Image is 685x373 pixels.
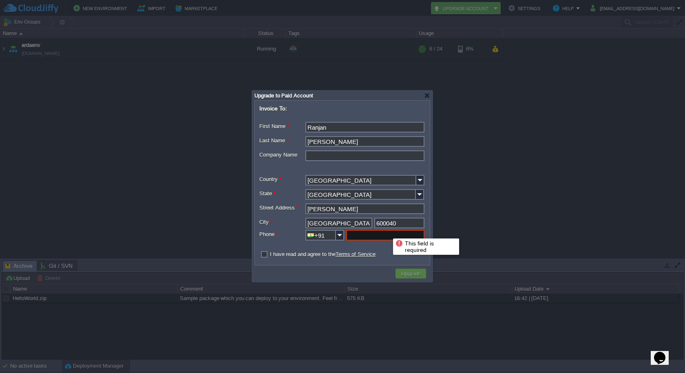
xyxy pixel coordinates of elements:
[259,189,305,198] label: State
[259,136,305,145] label: Last Name
[259,218,305,226] label: City
[259,122,305,130] label: First Name
[651,340,677,365] iframe: chat widget
[259,203,305,212] label: Street Address
[259,105,287,112] label: Invoice To:
[336,251,376,257] a: Terms of Service
[399,270,423,277] button: Upgrade
[395,239,457,254] div: This field is required
[254,93,313,99] span: Upgrade to Paid Account
[270,251,376,257] label: I have read and agree to the
[259,150,305,159] label: Company Name
[259,175,305,183] label: Country
[259,230,305,238] label: Phone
